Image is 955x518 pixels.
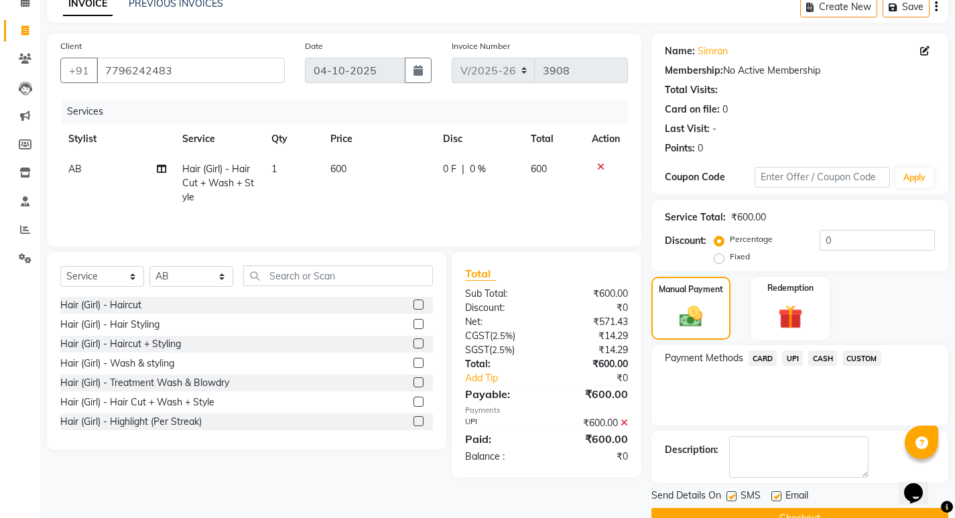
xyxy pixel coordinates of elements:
[455,315,546,329] div: Net:
[443,162,456,176] span: 0 F
[665,234,706,248] div: Discount:
[455,431,546,447] div: Paid:
[462,162,464,176] span: |
[741,489,761,505] span: SMS
[698,141,703,155] div: 0
[330,163,346,175] span: 600
[60,395,214,409] div: Hair (Girl) - Hair Cut + Wash + Style
[465,405,628,416] div: Payments
[771,302,810,332] img: _gift.svg
[60,318,160,332] div: Hair (Girl) - Hair Styling
[60,58,98,83] button: +91
[62,99,638,124] div: Services
[455,416,546,430] div: UPI
[665,64,935,78] div: No Active Membership
[665,351,743,365] span: Payment Methods
[455,301,546,315] div: Discount:
[465,344,489,356] span: SGST
[722,103,728,117] div: 0
[562,371,638,385] div: ₹0
[546,287,637,301] div: ₹600.00
[546,343,637,357] div: ₹14.29
[493,330,513,341] span: 2.5%
[730,251,750,263] label: Fixed
[546,357,637,371] div: ₹600.00
[546,301,637,315] div: ₹0
[465,330,490,342] span: CGST
[546,416,637,430] div: ₹600.00
[60,124,174,154] th: Stylist
[546,431,637,447] div: ₹600.00
[785,489,808,505] span: Email
[97,58,285,83] input: Search by Name/Mobile/Email/Code
[895,168,934,188] button: Apply
[665,170,755,184] div: Coupon Code
[665,122,710,136] div: Last Visit:
[492,344,512,355] span: 2.5%
[665,44,695,58] div: Name:
[322,124,435,154] th: Price
[899,464,942,505] iframe: chat widget
[651,489,721,505] span: Send Details On
[305,40,323,52] label: Date
[672,304,710,330] img: _cash.svg
[455,357,546,371] div: Total:
[271,163,277,175] span: 1
[182,163,254,203] span: Hair (Girl) - Hair Cut + Wash + Style
[767,282,814,294] label: Redemption
[808,350,837,366] span: CASH
[455,329,546,343] div: ( )
[665,210,726,224] div: Service Total:
[455,343,546,357] div: ( )
[782,350,803,366] span: UPI
[755,167,890,188] input: Enter Offer / Coupon Code
[749,350,777,366] span: CARD
[60,376,229,390] div: Hair (Girl) - Treatment Wash & Blowdry
[455,450,546,464] div: Balance :
[60,298,141,312] div: Hair (Girl) - Haircut
[174,124,263,154] th: Service
[455,371,562,385] a: Add Tip
[546,450,637,464] div: ₹0
[665,83,718,97] div: Total Visits:
[455,287,546,301] div: Sub Total:
[546,386,637,402] div: ₹600.00
[60,40,82,52] label: Client
[243,265,433,286] input: Search or Scan
[523,124,584,154] th: Total
[712,122,716,136] div: -
[470,162,486,176] span: 0 %
[665,141,695,155] div: Points:
[665,64,723,78] div: Membership:
[531,163,547,175] span: 600
[842,350,881,366] span: CUSTOM
[60,337,181,351] div: Hair (Girl) - Haircut + Styling
[730,233,773,245] label: Percentage
[60,415,202,429] div: Hair (Girl) - Highlight (Per Streak)
[665,443,718,457] div: Description:
[584,124,628,154] th: Action
[465,267,496,281] span: Total
[263,124,322,154] th: Qty
[698,44,728,58] a: Simran
[546,315,637,329] div: ₹571.43
[659,283,723,296] label: Manual Payment
[60,357,174,371] div: Hair (Girl) - Wash & styling
[455,386,546,402] div: Payable:
[546,329,637,343] div: ₹14.29
[665,103,720,117] div: Card on file:
[731,210,766,224] div: ₹600.00
[435,124,523,154] th: Disc
[68,163,82,175] span: AB
[452,40,510,52] label: Invoice Number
